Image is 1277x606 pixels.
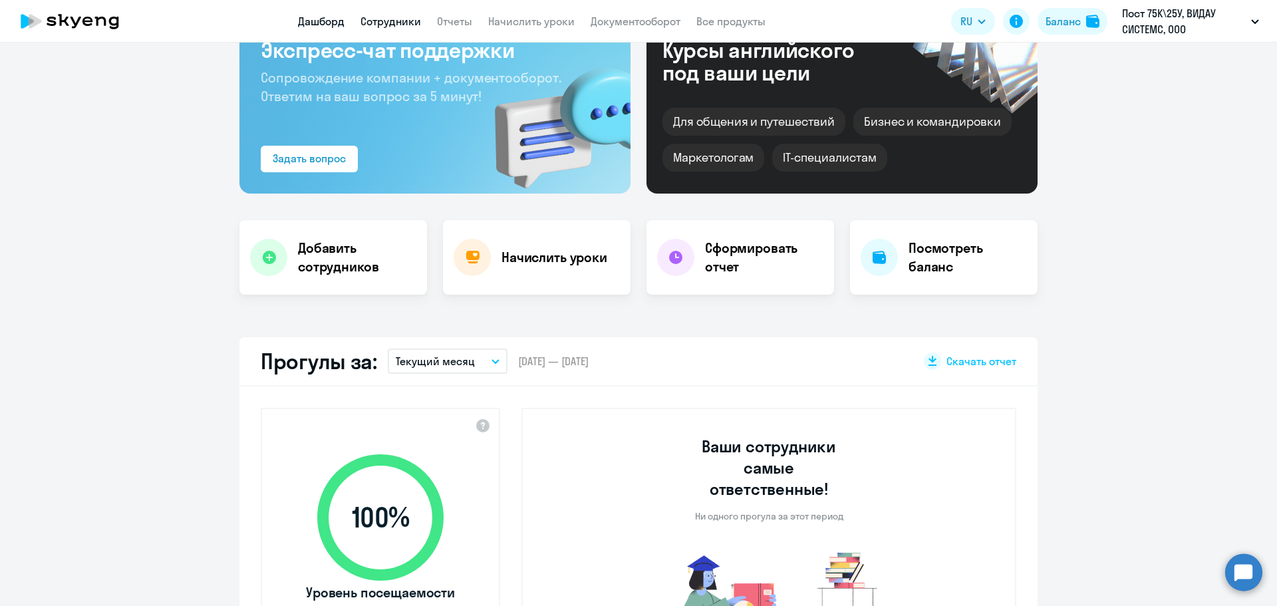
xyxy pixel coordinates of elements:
h2: Прогулы за: [261,348,377,375]
a: Документооборот [591,15,680,28]
a: Начислить уроки [488,15,575,28]
div: Баланс [1046,13,1081,29]
span: [DATE] — [DATE] [518,354,589,369]
h3: Экспресс-чат поддержки [261,37,609,63]
h4: Посмотреть баланс [909,239,1027,276]
button: Задать вопрос [261,146,358,172]
button: Текущий месяц [388,349,507,374]
p: Ни одного прогула за этот период [695,510,843,522]
h4: Начислить уроки [501,248,607,267]
a: Все продукты [696,15,766,28]
div: Бизнес и командировки [853,108,1012,136]
div: Курсы английского под ваши цели [662,39,890,84]
div: Для общения и путешествий [662,108,845,136]
h4: Добавить сотрудников [298,239,416,276]
span: Сопровождение компании + документооборот. Ответим на ваш вопрос за 5 минут! [261,69,561,104]
div: IT-специалистам [772,144,887,172]
h4: Сформировать отчет [705,239,823,276]
a: Дашборд [298,15,345,28]
img: balance [1086,15,1099,28]
button: Пост 75К\25У, ВИДАУ СИСТЕМС, ООО [1115,5,1266,37]
button: RU [951,8,995,35]
h3: Ваши сотрудники самые ответственные! [684,436,855,500]
span: RU [960,13,972,29]
a: Отчеты [437,15,472,28]
div: Маркетологам [662,144,764,172]
a: Сотрудники [360,15,421,28]
img: bg-img [476,44,631,194]
div: Задать вопрос [273,150,346,166]
span: 100 % [304,502,457,533]
button: Балансbalance [1038,8,1107,35]
p: Пост 75К\25У, ВИДАУ СИСТЕМС, ООО [1122,5,1246,37]
p: Текущий месяц [396,353,475,369]
span: Скачать отчет [946,354,1016,369]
